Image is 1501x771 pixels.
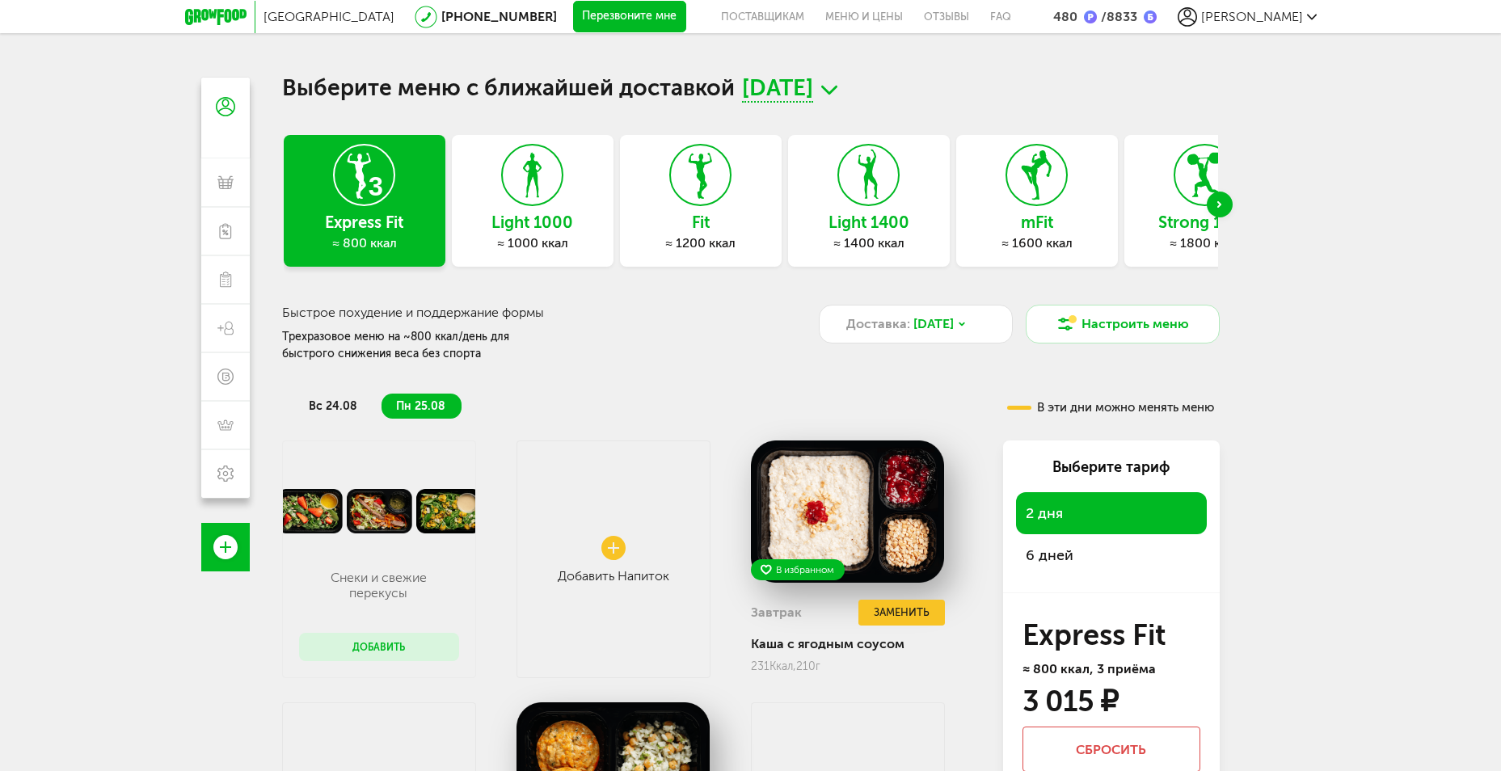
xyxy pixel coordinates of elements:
[516,440,710,678] a: Добавить Напиток
[1026,546,1073,564] span: 6 дней
[751,605,802,620] h3: Завтрак
[816,659,820,673] span: г
[1101,9,1107,24] span: /
[282,78,1220,103] h1: Выберите меню с ближайшей доставкой
[1026,504,1063,522] span: 2 дня
[573,1,686,33] button: Перезвоните мне
[1007,402,1214,414] div: В эти дни можно менять меню
[1084,11,1097,23] img: bonus_p.2f9b352.png
[452,235,613,251] div: ≈ 1000 ккал
[1053,9,1077,24] div: 480
[913,314,954,334] span: [DATE]
[299,633,459,661] button: Добавить
[1124,235,1286,251] div: ≈ 1800 ккал
[1026,305,1220,343] button: Настроить меню
[620,235,782,251] div: ≈ 1200 ккал
[452,213,613,231] h3: Light 1000
[751,440,945,583] img: big_jxPlLUqVmo6NnBxm.png
[858,600,944,626] button: Заменить
[751,636,945,651] div: Каша с ягодным соусом
[751,559,845,580] div: В избранном
[282,328,548,362] div: Трехразовое меню на ~800 ккал/день для быстрого снижения веса без спорта
[1022,661,1156,676] span: ≈ 800 ккал, 3 приёма
[788,235,950,251] div: ≈ 1400 ккал
[846,314,910,334] span: Доставка:
[309,399,357,413] span: вс 24.08
[1144,11,1157,23] img: bonus_b.cdccf46.png
[742,78,813,103] span: [DATE]
[284,213,445,231] h3: Express Fit
[751,659,945,673] div: 231 210
[264,9,394,24] span: [GEOGRAPHIC_DATA]
[1097,9,1137,24] div: 8833
[284,235,445,251] div: ≈ 800 ккал
[1022,622,1200,648] h3: Express Fit
[314,570,442,600] p: Снеки и свежие перекусы
[441,9,557,24] a: [PHONE_NUMBER]
[558,568,669,584] div: Добавить Напиток
[282,305,711,320] h3: Быстрое похудение и поддержание формы
[620,213,782,231] h3: Fit
[956,213,1118,231] h3: mFit
[396,399,445,413] span: пн 25.08
[1124,213,1286,231] h3: Strong 1800
[956,235,1118,251] div: ≈ 1600 ккал
[1207,192,1233,217] div: Next slide
[1022,689,1118,714] div: 3 015 ₽
[1201,9,1303,24] span: [PERSON_NAME]
[769,659,796,673] span: Ккал,
[788,213,950,231] h3: Light 1400
[1016,457,1207,478] div: Выберите тариф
